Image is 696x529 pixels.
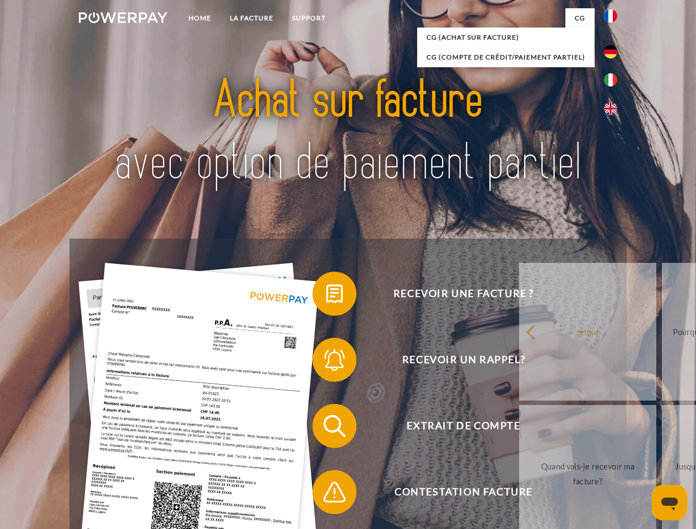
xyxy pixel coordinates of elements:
[526,324,650,339] div: retour
[417,47,595,67] a: CG (Compte de crédit/paiement partiel)
[321,280,348,307] img: qb_bill.svg
[312,404,599,448] button: Extrait de compte
[220,8,283,28] a: LA FACTURE
[321,478,348,506] img: qb_warning.svg
[604,73,617,87] img: it
[328,338,598,382] span: Recevoir un rappel?
[604,9,617,23] img: fr
[79,12,168,23] img: logo-powerpay-white.svg
[328,470,598,514] span: Contestation Facture
[312,470,599,514] button: Contestation Facture
[604,102,617,115] img: en
[652,485,687,520] iframe: Bouton de lancement de la fenêtre de messagerie
[321,412,348,440] img: qb_search.svg
[283,8,335,28] a: Support
[312,272,599,316] button: Recevoir une facture ?
[417,28,595,47] a: CG (achat sur facture)
[328,272,598,316] span: Recevoir une facture ?
[526,459,650,489] div: Quand vais-je recevoir ma facture?
[179,8,220,28] a: Home
[328,404,598,448] span: Extrait de compte
[105,53,591,211] img: title-powerpay_fr.svg
[565,8,595,28] a: CG
[604,45,617,58] img: de
[312,338,599,382] button: Recevoir un rappel?
[321,346,348,374] img: qb_bell.svg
